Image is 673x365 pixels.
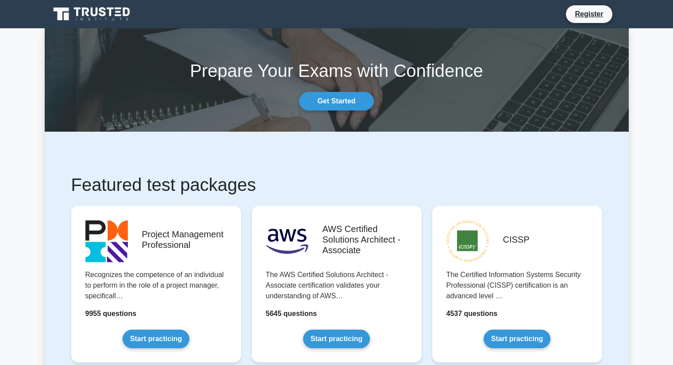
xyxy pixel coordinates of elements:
[299,92,373,110] a: Get Started
[303,330,370,348] a: Start practicing
[45,60,629,81] h1: Prepare Your Exams with Confidence
[123,330,189,348] a: Start practicing
[484,330,550,348] a: Start practicing
[569,8,608,19] a: Register
[71,174,602,195] h1: Featured test packages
